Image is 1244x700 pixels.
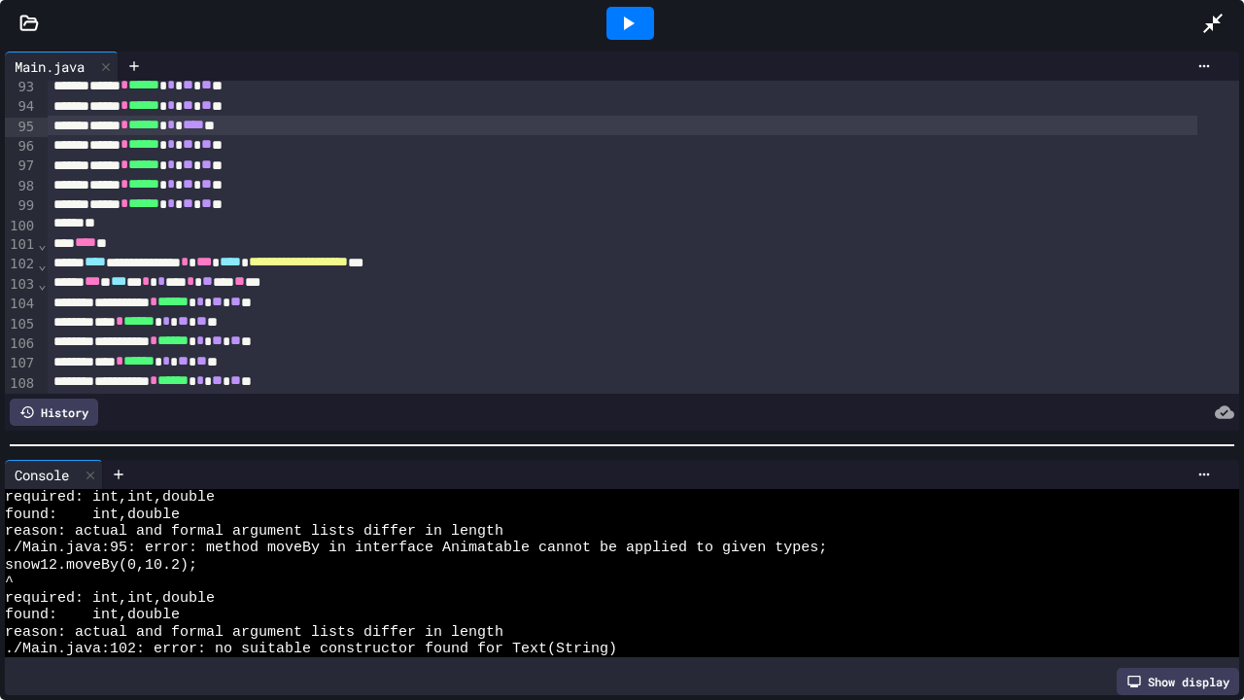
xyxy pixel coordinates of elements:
span: required: int,int,double [5,590,215,607]
div: Chat with us now!Close [8,8,134,123]
span: reason: actual and formal argument lists differ in length [5,624,503,641]
span: required: int,int,double [5,489,215,506]
span: found: int,double [5,507,180,523]
span: snow12.moveBy(0,10.2); [5,557,197,574]
span: ./Main.java:95: error: method moveBy in interface Animatable cannot be applied to given types; [5,540,827,556]
span: found: int,double [5,607,180,623]
span: reason: actual and formal argument lists differ in length [5,523,503,540]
